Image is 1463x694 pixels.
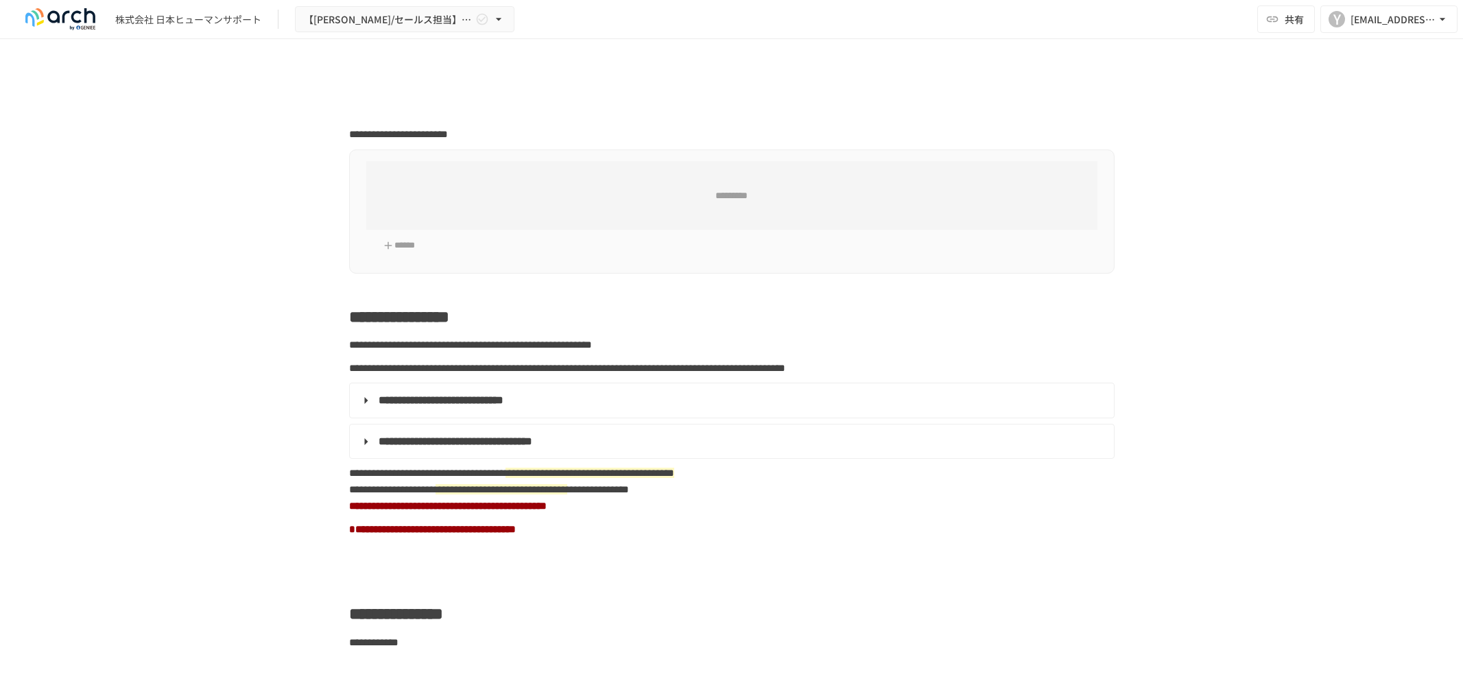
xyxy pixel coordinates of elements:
div: Y [1329,11,1345,27]
button: Y[EMAIL_ADDRESS][DOMAIN_NAME] [1320,5,1458,33]
span: 共有 [1285,12,1304,27]
span: 【[PERSON_NAME]/セールス担当】株式会社 日本ヒューマンサポート様_初期設定サポート [304,11,473,28]
div: [EMAIL_ADDRESS][DOMAIN_NAME] [1351,11,1436,28]
img: logo-default@2x-9cf2c760.svg [16,8,104,30]
button: 【[PERSON_NAME]/セールス担当】株式会社 日本ヒューマンサポート様_初期設定サポート [295,6,514,33]
button: 共有 [1257,5,1315,33]
div: 株式会社 日本ヒューマンサポート [115,12,261,27]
